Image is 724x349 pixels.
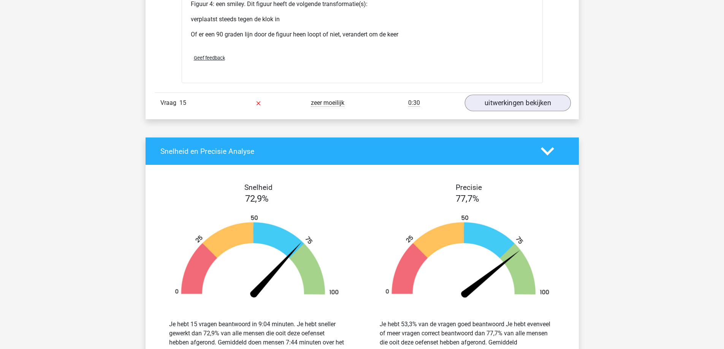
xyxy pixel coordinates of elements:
[311,99,344,107] span: zeer moeilijk
[408,99,420,107] span: 0:30
[191,30,534,39] p: Of er een 90 graden lijn door de figuur heen loopt of niet, verandert om de keer
[179,99,186,106] span: 15
[464,95,570,111] a: uitwerkingen bekijken
[160,147,529,156] h4: Snelheid en Precisie Analyse
[374,215,561,302] img: 78.1f539fb9fc92.png
[194,55,225,61] span: Geef feedback
[191,15,534,24] p: verplaatst steeds tegen de klok in
[371,183,567,192] h4: Precisie
[163,215,351,302] img: 73.25cbf712a188.png
[160,183,356,192] h4: Snelheid
[456,193,479,204] span: 77,7%
[160,98,179,107] span: Vraag
[245,193,269,204] span: 72,9%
